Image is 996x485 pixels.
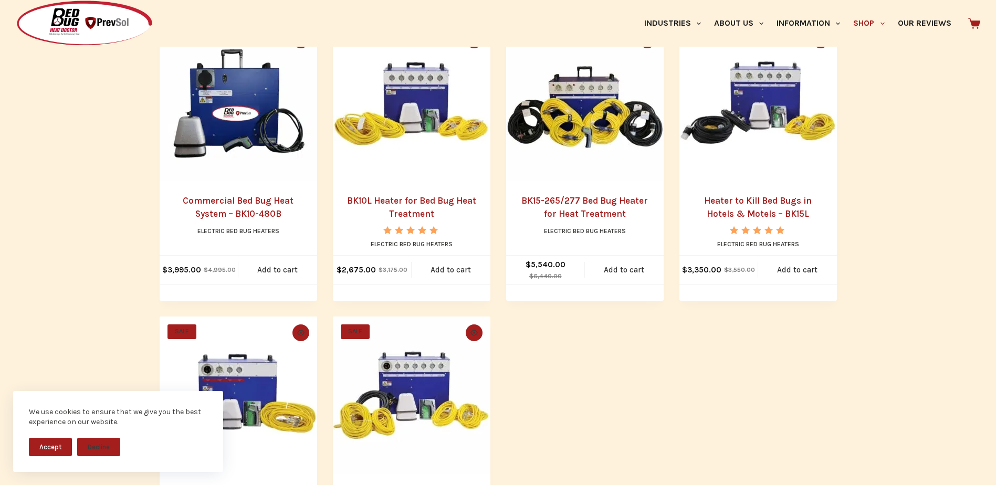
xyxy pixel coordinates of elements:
[333,24,490,181] a: BK10L Heater for Bed Bug Heat Treatment
[167,324,196,339] span: SALE
[529,272,533,280] span: $
[585,256,664,284] a: Add to cart: “BK15-265/277 Bed Bug Heater for Heat Treatment”
[526,260,565,269] bdi: 5,540.00
[682,265,721,275] bdi: 3,350.00
[333,317,490,474] a: BK20 Bed Bug Heater for Heat Treatment
[77,438,120,456] button: Decline
[8,4,40,36] button: Open LiveChat chat widget
[337,265,376,275] bdi: 2,675.00
[682,265,687,275] span: $
[160,24,317,181] a: Commercial Bed Bug Heat System - BK10-480B
[162,265,167,275] span: $
[412,256,490,284] a: Add to cart: “BK10L Heater for Bed Bug Heat Treatment”
[371,240,453,248] a: Electric Bed Bug Heaters
[204,266,236,273] bdi: 4,995.00
[724,266,755,273] bdi: 3,550.00
[341,324,370,339] span: SALE
[506,24,664,181] a: BK15-265/277 Bed Bug Heater for Heat Treatment
[337,265,342,275] span: $
[197,227,279,235] a: Electric Bed Bug Heaters
[717,240,799,248] a: Electric Bed Bug Heaters
[238,256,317,284] a: Add to cart: “Commercial Bed Bug Heat System - BK10-480B”
[758,256,837,284] a: Add to cart: “Heater to Kill Bed Bugs in Hotels & Motels - BK15L”
[347,195,476,219] a: BK10L Heater for Bed Bug Heat Treatment
[544,227,626,235] a: Electric Bed Bug Heaters
[529,272,562,280] bdi: 6,440.00
[526,260,531,269] span: $
[29,407,207,427] div: We use cookies to ensure that we give you the best experience on our website.
[383,226,439,234] div: Rated 5.00 out of 5
[183,195,293,219] a: Commercial Bed Bug Heat System – BK10-480B
[292,324,309,341] button: Quick view toggle
[379,266,383,273] span: $
[379,266,407,273] bdi: 3,175.00
[160,317,317,474] a: Commercial Electric Bed Bug Heater - BK17
[521,195,648,219] a: BK15-265/277 Bed Bug Heater for Heat Treatment
[162,265,201,275] bdi: 3,995.00
[383,226,439,258] span: Rated out of 5
[466,324,483,341] button: Quick view toggle
[730,226,786,258] span: Rated out of 5
[29,438,72,456] button: Accept
[704,195,812,219] a: Heater to Kill Bed Bugs in Hotels & Motels – BK15L
[730,226,786,234] div: Rated 5.00 out of 5
[679,24,837,181] a: Heater to Kill Bed Bugs in Hotels & Motels - BK15L
[204,266,208,273] span: $
[724,266,728,273] span: $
